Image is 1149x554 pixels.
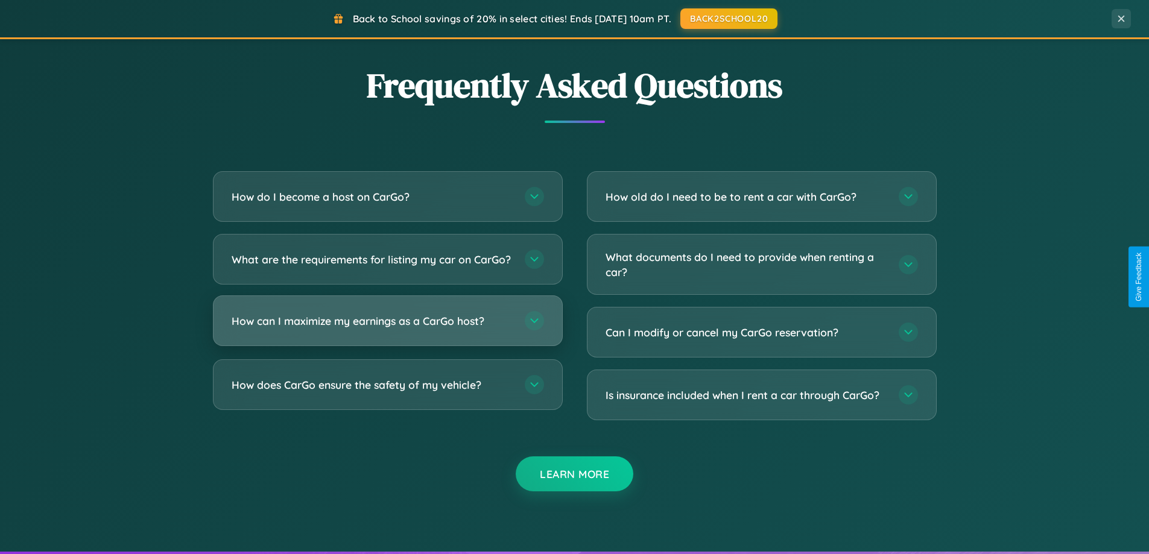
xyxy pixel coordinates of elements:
button: Learn More [516,456,633,491]
h3: How do I become a host on CarGo? [232,189,513,204]
h3: How old do I need to be to rent a car with CarGo? [606,189,887,204]
h3: Is insurance included when I rent a car through CarGo? [606,388,887,403]
h3: What are the requirements for listing my car on CarGo? [232,252,513,267]
h3: Can I modify or cancel my CarGo reservation? [606,325,887,340]
h3: How does CarGo ensure the safety of my vehicle? [232,377,513,392]
h3: What documents do I need to provide when renting a car? [606,250,887,279]
div: Give Feedback [1135,253,1143,301]
h2: Frequently Asked Questions [213,62,937,109]
button: BACK2SCHOOL20 [680,8,777,29]
span: Back to School savings of 20% in select cities! Ends [DATE] 10am PT. [353,13,671,25]
h3: How can I maximize my earnings as a CarGo host? [232,313,513,329]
